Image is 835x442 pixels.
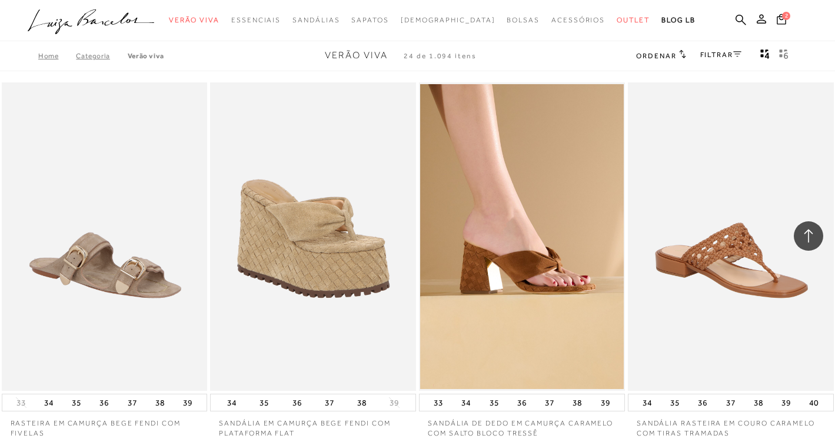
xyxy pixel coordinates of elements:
[292,9,340,31] a: categoryNavScreenReaderText
[723,394,739,411] button: 37
[224,394,240,411] button: 34
[3,84,207,390] img: RASTEIRA EM CAMURÇA BEGE FENDI COM FIVELAS
[430,394,447,411] button: 33
[757,48,773,64] button: Mostrar 4 produtos por linha
[351,16,388,24] span: Sapatos
[667,394,683,411] button: 35
[169,9,219,31] a: categoryNavScreenReaderText
[256,394,272,411] button: 35
[541,394,558,411] button: 37
[551,16,605,24] span: Acessórios
[420,84,624,390] a: SANDÁLIA DE DEDO EM CAMURÇA CARAMELO COM SALTO BLOCO TRESSÊ SANDÁLIA DE DEDO EM CAMURÇA CARAMELO ...
[617,16,650,24] span: Outlet
[124,394,141,411] button: 37
[321,394,338,411] button: 37
[458,394,474,411] button: 34
[700,51,741,59] a: FILTRAR
[629,84,833,390] a: SANDÁLIA RASTEIRA EM COURO CARAMELO COM TIRAS TRAMADAS SANDÁLIA RASTEIRA EM COURO CARAMELO COM TI...
[639,394,656,411] button: 34
[806,394,822,411] button: 40
[486,394,503,411] button: 35
[419,411,625,438] a: SANDÁLIA DE DEDO EM CAMURÇA CARAMELO COM SALTO BLOCO TRESSÊ
[96,394,112,411] button: 36
[211,84,415,390] a: SANDÁLIA EM CAMURÇA BEGE FENDI COM PLATAFORMA FLAT SANDÁLIA EM CAMURÇA BEGE FENDI COM PLATAFORMA ...
[401,16,495,24] span: [DEMOGRAPHIC_DATA]
[231,9,281,31] a: categoryNavScreenReaderText
[13,397,29,408] button: 33
[597,394,614,411] button: 39
[38,52,76,60] a: Home
[617,9,650,31] a: categoryNavScreenReaderText
[661,16,696,24] span: BLOG LB
[569,394,586,411] button: 38
[128,52,164,60] a: Verão Viva
[628,411,834,438] a: SANDÁLIA RASTEIRA EM COURO CARAMELO COM TIRAS TRAMADAS
[773,13,790,29] button: 2
[782,12,790,20] span: 2
[778,394,794,411] button: 39
[776,48,792,64] button: gridText6Desc
[76,52,127,60] a: Categoria
[152,394,168,411] button: 38
[551,9,605,31] a: categoryNavScreenReaderText
[211,84,415,390] img: SANDÁLIA EM CAMURÇA BEGE FENDI COM PLATAFORMA FLAT
[169,16,219,24] span: Verão Viva
[292,16,340,24] span: Sandálias
[661,9,696,31] a: BLOG LB
[210,411,416,438] a: SANDÁLIA EM CAMURÇA BEGE FENDI COM PLATAFORMA FLAT
[694,394,711,411] button: 36
[41,394,57,411] button: 34
[401,9,495,31] a: noSubCategoriesText
[514,394,530,411] button: 36
[231,16,281,24] span: Essenciais
[179,394,196,411] button: 39
[386,397,402,408] button: 39
[3,84,207,390] a: RASTEIRA EM CAMURÇA BEGE FENDI COM FIVELAS RASTEIRA EM CAMURÇA BEGE FENDI COM FIVELAS
[2,411,208,438] a: RASTEIRA EM CAMURÇA BEGE FENDI COM FIVELAS
[750,394,767,411] button: 38
[351,9,388,31] a: categoryNavScreenReaderText
[636,52,676,60] span: Ordenar
[629,84,833,390] img: SANDÁLIA RASTEIRA EM COURO CARAMELO COM TIRAS TRAMADAS
[404,52,477,60] span: 24 de 1.094 itens
[507,9,540,31] a: categoryNavScreenReaderText
[354,394,370,411] button: 38
[325,50,388,61] span: Verão Viva
[289,394,305,411] button: 36
[420,84,624,390] img: SANDÁLIA DE DEDO EM CAMURÇA CARAMELO COM SALTO BLOCO TRESSÊ
[68,394,85,411] button: 35
[507,16,540,24] span: Bolsas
